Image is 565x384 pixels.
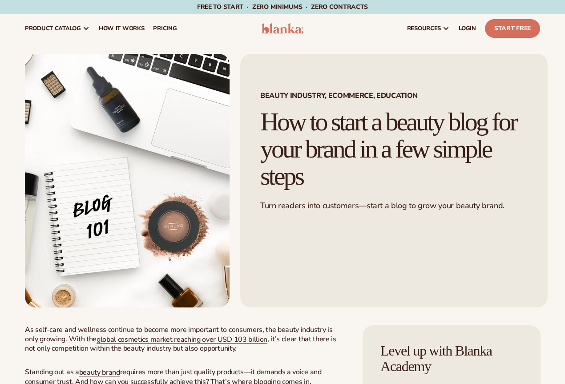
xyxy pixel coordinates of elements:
[485,19,540,38] a: Start Free
[79,368,120,377] a: beauty brand
[454,14,480,43] a: LOGIN
[25,325,332,344] span: As self-care and wellness continue to become more important to consumers, the beauty industry is ...
[262,23,303,34] img: logo
[153,25,177,32] span: pricing
[380,343,523,374] h4: Level up with Blanka Academy
[97,335,267,344] a: global cosmetics market reaching over USD 103 billion
[25,367,79,377] span: Standing out as a
[260,201,528,211] p: Turn readers into customers—start a blog to grow your beauty brand.
[459,25,476,32] span: LOGIN
[149,14,181,43] a: pricing
[25,334,336,354] span: , it’s clear that there is not only competition within the beauty industry but also opportunity.
[25,54,230,307] img: How to start a blog for your beauty brand in a few simple steps
[260,92,528,99] span: Beauty Industry, Ecommerce, Education
[99,25,145,32] span: How It Works
[197,3,368,11] span: Free to start · ZERO minimums · ZERO contracts
[20,14,94,43] a: product catalog
[407,25,441,32] span: resources
[25,25,81,32] span: product catalog
[403,14,454,43] a: resources
[94,14,149,43] a: How It Works
[260,109,528,190] h1: How to start a beauty blog for your brand in a few simple steps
